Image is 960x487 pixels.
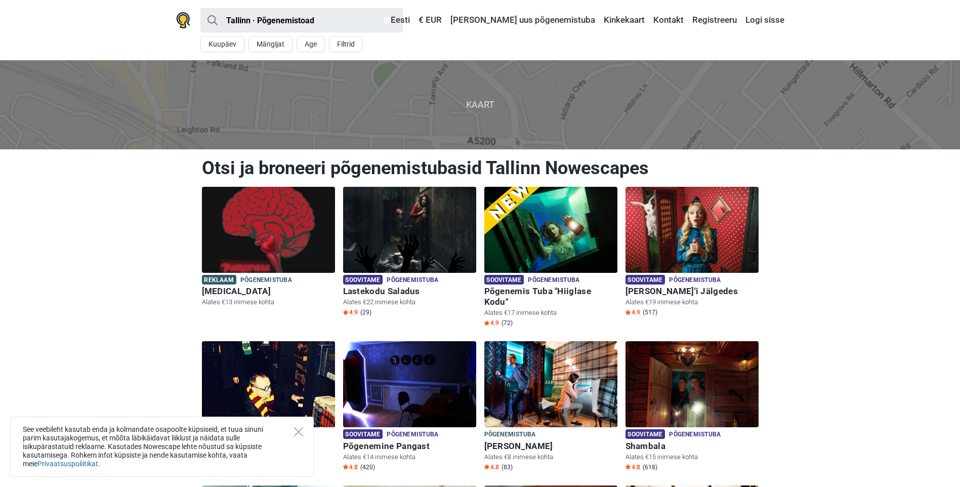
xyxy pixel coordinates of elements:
[643,308,657,316] span: (517)
[343,308,358,316] span: 4.9
[502,319,513,327] span: (72)
[484,341,617,473] a: Sherlock Holmes Põgenemistuba [PERSON_NAME] Alates €8 inimese kohta Star4.8 (83)
[625,187,759,319] a: Alice'i Jälgedes Soovitame Põgenemistuba [PERSON_NAME]'i Jälgedes Alates €19 inimese kohta Star4....
[484,320,489,326] img: Star
[343,187,476,319] a: Lastekodu Saladus Soovitame Põgenemistuba Lastekodu Saladus Alates €22 inimese kohta Star4.9 (29)
[448,11,598,29] a: [PERSON_NAME] uus põgenemistuba
[37,460,98,468] a: Privaatsuspoliitikat
[484,275,524,285] span: Soovitame
[381,11,412,29] a: Eesti
[625,298,759,307] p: Alates €19 inimese kohta
[387,429,438,440] span: Põgenemistuba
[625,429,665,439] span: Soovitame
[343,464,348,469] img: Star
[625,310,631,315] img: Star
[643,463,657,471] span: (618)
[484,308,617,317] p: Alates €17 inimese kohta
[484,429,536,440] span: Põgenemistuba
[343,341,476,473] a: Põgenemine Pangast Soovitame Põgenemistuba Põgenemine Pangast Alates €14 inimese kohta Star4.8 (420)
[625,441,759,452] h6: Shambala
[387,275,438,286] span: Põgenemistuba
[669,275,721,286] span: Põgenemistuba
[625,341,759,427] img: Shambala
[625,341,759,473] a: Shambala Soovitame Põgenemistuba Shambala Alates €15 inimese kohta Star4.8 (618)
[176,12,190,28] img: Nowescape logo
[202,298,335,307] p: Alates €13 inimese kohta
[484,441,617,452] h6: [PERSON_NAME]
[343,310,348,315] img: Star
[625,187,759,273] img: Alice'i Jälgedes
[360,308,371,316] span: (29)
[484,319,499,327] span: 4.9
[625,275,665,285] span: Soovitame
[484,464,489,469] img: Star
[343,453,476,462] p: Alates €14 inimese kohta
[484,187,617,273] img: Põgenemis Tuba "Hiiglase Kodu"
[625,286,759,297] h6: [PERSON_NAME]'i Jälgedes
[690,11,739,29] a: Registreeru
[200,36,244,52] button: Kuupäev
[484,187,617,330] a: Põgenemis Tuba "Hiiglase Kodu" Soovitame Põgenemistuba Põgenemis Tuba "Hiiglase Kodu" Alates €17 ...
[343,429,383,439] span: Soovitame
[202,341,335,427] img: Võlurite Kool
[601,11,647,29] a: Kinkekaart
[625,464,631,469] img: Star
[343,463,358,471] span: 4.8
[240,275,292,286] span: Põgenemistuba
[625,308,640,316] span: 4.9
[329,36,363,52] button: Filtrid
[248,36,293,52] button: Mängijat
[10,417,314,477] div: See veebileht kasutab enda ja kolmandate osapoolte küpsiseid, et tuua sinuni parim kasutajakogemu...
[669,429,721,440] span: Põgenemistuba
[416,11,444,29] a: € EUR
[484,453,617,462] p: Alates €8 inimese kohta
[384,17,391,24] img: Eesti
[528,275,579,286] span: Põgenemistuba
[625,463,640,471] span: 4.8
[343,275,383,285] span: Soovitame
[360,463,375,471] span: (420)
[202,341,335,473] a: Võlurite Kool Soovitame Põgenemistuba Võlurite Kool Alates €14 inimese kohta Star4.9 (255)
[343,298,476,307] p: Alates €22 inimese kohta
[502,463,513,471] span: (83)
[484,341,617,427] img: Sherlock Holmes
[343,441,476,452] h6: Põgenemine Pangast
[625,453,759,462] p: Alates €15 inimese kohta
[484,286,617,307] h6: Põgenemis Tuba "Hiiglase Kodu"
[294,427,303,436] button: Close
[297,36,325,52] button: Age
[484,463,499,471] span: 4.8
[202,275,236,285] span: Reklaam
[200,8,403,32] input: proovi “Tallinn”
[343,286,476,297] h6: Lastekodu Saladus
[202,187,335,273] img: Paranoia
[343,341,476,427] img: Põgenemine Pangast
[202,187,335,309] a: Paranoia Reklaam Põgenemistuba [MEDICAL_DATA] Alates €13 inimese kohta
[202,286,335,297] h6: [MEDICAL_DATA]
[743,11,784,29] a: Logi sisse
[343,187,476,273] img: Lastekodu Saladus
[651,11,686,29] a: Kontakt
[202,157,759,179] h1: Otsi ja broneeri põgenemistubasid Tallinn Nowescapes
